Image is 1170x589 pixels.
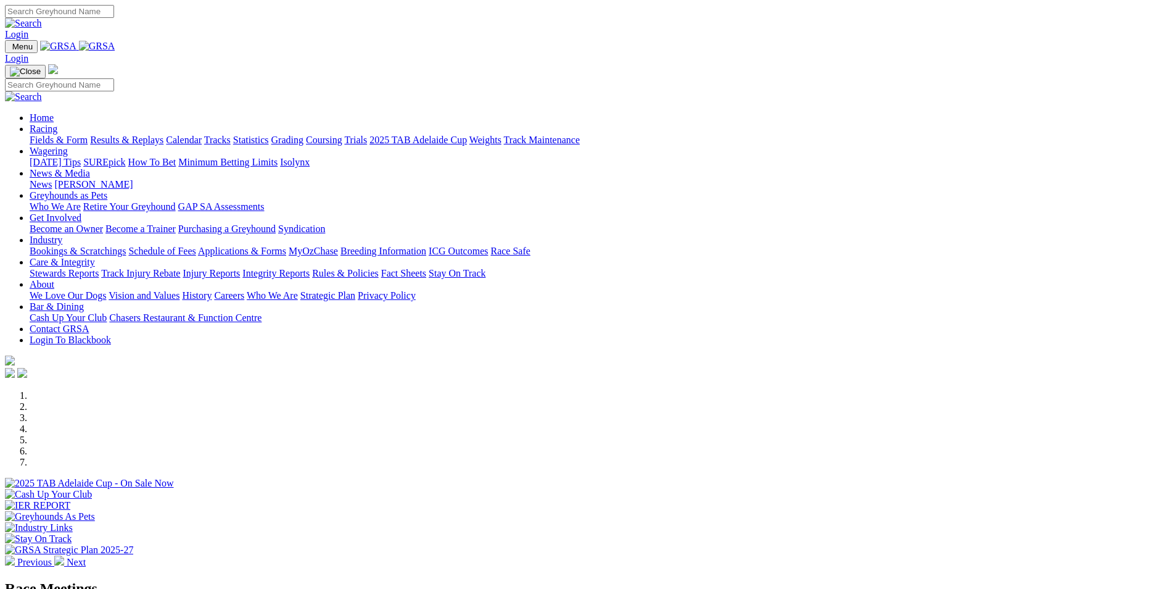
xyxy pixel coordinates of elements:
[166,135,202,145] a: Calendar
[30,157,81,167] a: [DATE] Tips
[5,40,38,53] button: Toggle navigation
[30,257,95,267] a: Care & Integrity
[5,65,46,78] button: Toggle navigation
[30,135,88,145] a: Fields & Form
[5,78,114,91] input: Search
[30,312,1165,324] div: Bar & Dining
[214,290,244,301] a: Careers
[429,246,488,256] a: ICG Outcomes
[5,5,114,18] input: Search
[30,146,68,156] a: Wagering
[178,157,278,167] a: Minimum Betting Limits
[5,545,133,556] img: GRSA Strategic Plan 2025-27
[109,290,179,301] a: Vision and Values
[30,279,54,290] a: About
[271,135,303,145] a: Grading
[504,135,580,145] a: Track Maintenance
[128,157,176,167] a: How To Bet
[5,18,42,29] img: Search
[369,135,467,145] a: 2025 TAB Adelaide Cup
[79,41,115,52] img: GRSA
[30,246,126,256] a: Bookings & Scratchings
[30,179,52,190] a: News
[101,268,180,278] a: Track Injury Rebate
[289,246,338,256] a: MyOzChase
[10,67,41,77] img: Close
[30,290,1165,301] div: About
[5,522,73,533] img: Industry Links
[340,246,426,256] a: Breeding Information
[30,223,1165,235] div: Get Involved
[247,290,298,301] a: Who We Are
[54,556,64,566] img: chevron-right-pager-white.svg
[30,157,1165,168] div: Wagering
[30,268,1165,279] div: Care & Integrity
[67,557,86,567] span: Next
[183,268,240,278] a: Injury Reports
[30,335,111,345] a: Login To Blackbook
[381,268,426,278] a: Fact Sheets
[30,212,81,223] a: Get Involved
[5,557,54,567] a: Previous
[5,53,28,64] a: Login
[30,201,1165,212] div: Greyhounds as Pets
[30,201,81,212] a: Who We Are
[30,190,107,201] a: Greyhounds as Pets
[54,179,133,190] a: [PERSON_NAME]
[198,246,286,256] a: Applications & Forms
[300,290,355,301] a: Strategic Plan
[30,246,1165,257] div: Industry
[109,312,262,323] a: Chasers Restaurant & Function Centre
[5,489,92,500] img: Cash Up Your Club
[12,42,33,51] span: Menu
[83,201,176,212] a: Retire Your Greyhound
[30,112,54,123] a: Home
[306,135,342,145] a: Coursing
[48,64,58,74] img: logo-grsa-white.png
[17,368,27,378] img: twitter.svg
[5,533,72,545] img: Stay On Track
[344,135,367,145] a: Trials
[358,290,416,301] a: Privacy Policy
[83,157,125,167] a: SUREpick
[5,511,95,522] img: Greyhounds As Pets
[30,123,57,134] a: Racing
[90,135,163,145] a: Results & Replays
[105,223,176,234] a: Become a Trainer
[312,268,379,278] a: Rules & Policies
[30,301,84,312] a: Bar & Dining
[204,135,231,145] a: Tracks
[242,268,310,278] a: Integrity Reports
[233,135,269,145] a: Statistics
[17,557,52,567] span: Previous
[30,312,107,323] a: Cash Up Your Club
[278,223,325,234] a: Syndication
[5,368,15,378] img: facebook.svg
[30,324,89,334] a: Contact GRSA
[429,268,485,278] a: Stay On Track
[30,223,103,234] a: Become an Owner
[5,478,174,489] img: 2025 TAB Adelaide Cup - On Sale Now
[128,246,196,256] a: Schedule of Fees
[5,91,42,102] img: Search
[5,29,28,40] a: Login
[40,41,76,52] img: GRSA
[178,223,276,234] a: Purchasing a Greyhound
[5,500,70,511] img: IER REPORT
[30,135,1165,146] div: Racing
[5,356,15,366] img: logo-grsa-white.png
[469,135,501,145] a: Weights
[54,557,86,567] a: Next
[5,556,15,566] img: chevron-left-pager-white.svg
[490,246,530,256] a: Race Safe
[178,201,265,212] a: GAP SA Assessments
[280,157,310,167] a: Isolynx
[30,290,106,301] a: We Love Our Dogs
[182,290,212,301] a: History
[30,268,99,278] a: Stewards Reports
[30,168,90,178] a: News & Media
[30,179,1165,190] div: News & Media
[30,235,62,245] a: Industry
